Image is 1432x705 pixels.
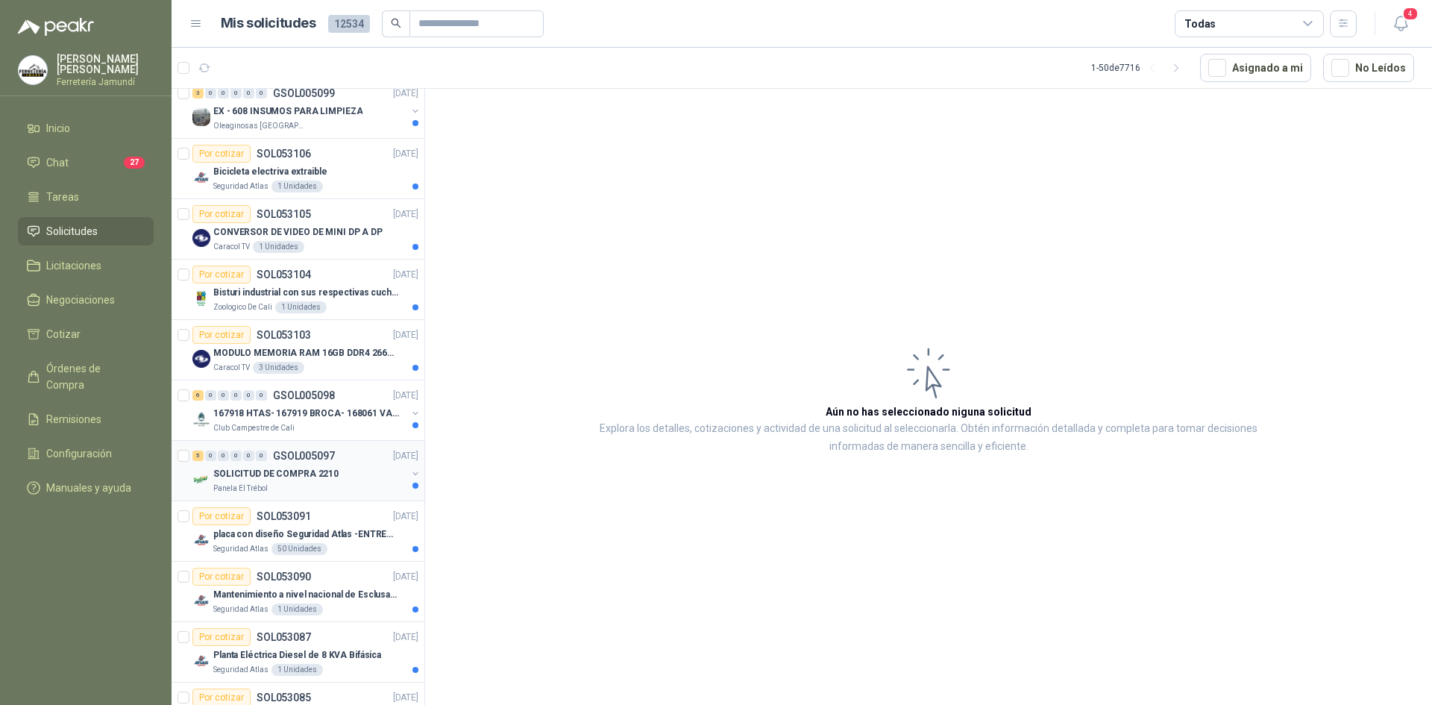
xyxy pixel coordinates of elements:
[275,301,327,313] div: 1 Unidades
[257,330,311,340] p: SOL053103
[256,390,267,401] div: 0
[18,439,154,468] a: Configuración
[218,451,229,461] div: 0
[46,445,112,462] span: Configuración
[192,386,421,434] a: 6 0 0 0 0 0 GSOL005098[DATE] Company Logo167918 HTAS- 167919 BROCA- 168061 VALVULAClub Campestre ...
[192,471,210,489] img: Company Logo
[18,18,94,36] img: Logo peakr
[213,422,295,434] p: Club Campestre de Cali
[271,664,323,676] div: 1 Unidades
[218,390,229,401] div: 0
[1387,10,1414,37] button: 4
[256,451,267,461] div: 0
[393,630,418,645] p: [DATE]
[393,570,418,584] p: [DATE]
[18,251,154,280] a: Licitaciones
[18,114,154,142] a: Inicio
[213,286,399,300] p: Bisturi industrial con sus respectivas cuchillas segun muestra
[230,88,242,98] div: 0
[256,88,267,98] div: 0
[18,183,154,211] a: Tareas
[213,648,381,662] p: Planta Eléctrica Diesel de 8 KVA Bifásica
[1091,56,1188,80] div: 1 - 50 de 7716
[18,405,154,433] a: Remisiones
[18,148,154,177] a: Chat27
[393,207,418,222] p: [DATE]
[192,410,210,428] img: Company Logo
[213,225,383,239] p: CONVERSOR DE VIDEO DE MINI DP A DP
[192,169,210,187] img: Company Logo
[192,531,210,549] img: Company Logo
[273,451,335,461] p: GSOL005097
[192,289,210,307] img: Company Logo
[213,467,339,481] p: SOLICITUD DE COMPRA 2210
[192,205,251,223] div: Por cotizar
[1402,7,1419,21] span: 4
[192,229,210,247] img: Company Logo
[124,157,145,169] span: 27
[393,449,418,463] p: [DATE]
[243,451,254,461] div: 0
[46,189,79,205] span: Tareas
[172,622,424,683] a: Por cotizarSOL053087[DATE] Company LogoPlanta Eléctrica Diesel de 8 KVA BifásicaSeguridad Atlas1 ...
[257,511,311,521] p: SOL053091
[826,404,1031,420] h3: Aún no has seleccionado niguna solicitud
[1323,54,1414,82] button: No Leídos
[192,447,421,495] a: 5 0 0 0 0 0 GSOL005097[DATE] Company LogoSOLICITUD DE COMPRA 2210Panela El Trébol
[243,390,254,401] div: 0
[257,269,311,280] p: SOL053104
[172,501,424,562] a: Por cotizarSOL053091[DATE] Company Logoplaca con diseño Seguridad Atlas -ENTREGA en [GEOGRAPHIC_D...
[192,628,251,646] div: Por cotizar
[273,390,335,401] p: GSOL005098
[192,390,204,401] div: 6
[213,604,268,615] p: Seguridad Atlas
[46,360,139,393] span: Órdenes de Compra
[192,507,251,525] div: Por cotizar
[192,652,210,670] img: Company Logo
[213,120,307,132] p: Oleaginosas [GEOGRAPHIC_DATA][PERSON_NAME]
[46,480,131,496] span: Manuales y ayuda
[213,181,268,192] p: Seguridad Atlas
[213,362,250,374] p: Caracol TV
[192,108,210,126] img: Company Logo
[192,145,251,163] div: Por cotizar
[257,692,311,703] p: SOL053085
[213,588,399,602] p: Mantenimiento a nivel nacional de Esclusas de Seguridad
[271,181,323,192] div: 1 Unidades
[393,691,418,705] p: [DATE]
[393,328,418,342] p: [DATE]
[218,88,229,98] div: 0
[172,320,424,380] a: Por cotizarSOL053103[DATE] Company LogoMODULO MEMORIA RAM 16GB DDR4 2666 MHZ - PORTATILCaracol TV...
[393,87,418,101] p: [DATE]
[213,165,327,179] p: Bicicleta electriva extraible
[257,632,311,642] p: SOL053087
[213,543,268,555] p: Seguridad Atlas
[192,568,251,586] div: Por cotizar
[18,320,154,348] a: Cotizar
[230,451,242,461] div: 0
[271,604,323,615] div: 1 Unidades
[192,266,251,283] div: Por cotizar
[205,451,216,461] div: 0
[257,209,311,219] p: SOL053105
[1200,54,1311,82] button: Asignado a mi
[221,13,316,34] h1: Mis solicitudes
[46,257,101,274] span: Licitaciones
[192,88,204,98] div: 3
[213,241,250,253] p: Caracol TV
[393,147,418,161] p: [DATE]
[253,362,304,374] div: 3 Unidades
[1184,16,1216,32] div: Todas
[192,592,210,610] img: Company Logo
[393,510,418,524] p: [DATE]
[574,420,1283,456] p: Explora los detalles, cotizaciones y actividad de una solicitud al seleccionarla. Obtén informaci...
[192,84,421,132] a: 3 0 0 0 0 0 GSOL005099[DATE] Company LogoEX - 608 INSUMOS PARA LIMPIEZAOleaginosas [GEOGRAPHIC_DA...
[172,562,424,622] a: Por cotizarSOL053090[DATE] Company LogoMantenimiento a nivel nacional de Esclusas de SeguridadSeg...
[172,260,424,320] a: Por cotizarSOL053104[DATE] Company LogoBisturi industrial con sus respectivas cuchillas segun mue...
[271,543,327,555] div: 50 Unidades
[213,483,268,495] p: Panela El Trébol
[230,390,242,401] div: 0
[57,78,154,87] p: Ferretería Jamundí
[213,527,399,542] p: placa con diseño Seguridad Atlas -ENTREGA en [GEOGRAPHIC_DATA]
[46,292,115,308] span: Negociaciones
